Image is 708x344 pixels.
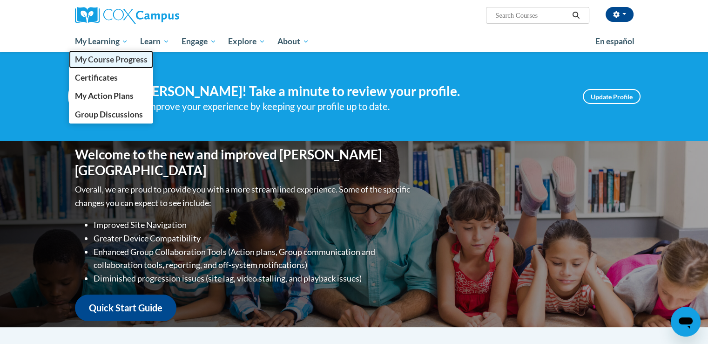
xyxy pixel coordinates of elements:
[94,232,412,245] li: Greater Device Compatibility
[69,50,154,69] a: My Course Progress
[589,32,641,51] a: En español
[595,36,634,46] span: En español
[75,295,176,321] a: Quick Start Guide
[94,272,412,285] li: Diminished progression issues (site lag, video stalling, and playback issues)
[74,91,133,101] span: My Action Plans
[69,105,154,124] a: Group Discussions
[75,7,252,24] a: Cox Campus
[94,218,412,232] li: Improved Site Navigation
[569,10,583,21] button: Search
[69,69,154,87] a: Certificates
[583,89,641,104] a: Update Profile
[74,73,117,83] span: Certificates
[222,31,271,52] a: Explore
[228,36,265,47] span: Explore
[271,31,315,52] a: About
[74,36,128,47] span: My Learning
[68,76,110,117] img: Profile Image
[182,36,216,47] span: Engage
[606,7,634,22] button: Account Settings
[134,31,175,52] a: Learn
[140,36,169,47] span: Learn
[124,99,569,114] div: Help improve your experience by keeping your profile up to date.
[494,10,569,21] input: Search Courses
[61,31,647,52] div: Main menu
[69,87,154,105] a: My Action Plans
[175,31,223,52] a: Engage
[124,83,569,99] h4: Hi [PERSON_NAME]! Take a minute to review your profile.
[75,147,412,178] h1: Welcome to the new and improved [PERSON_NAME][GEOGRAPHIC_DATA]
[69,31,135,52] a: My Learning
[75,7,179,24] img: Cox Campus
[74,55,147,64] span: My Course Progress
[94,245,412,272] li: Enhanced Group Collaboration Tools (Action plans, Group communication and collaboration tools, re...
[277,36,309,47] span: About
[75,183,412,210] p: Overall, we are proud to provide you with a more streamlined experience. Some of the specific cha...
[671,307,701,337] iframe: Button to launch messaging window
[74,110,142,119] span: Group Discussions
